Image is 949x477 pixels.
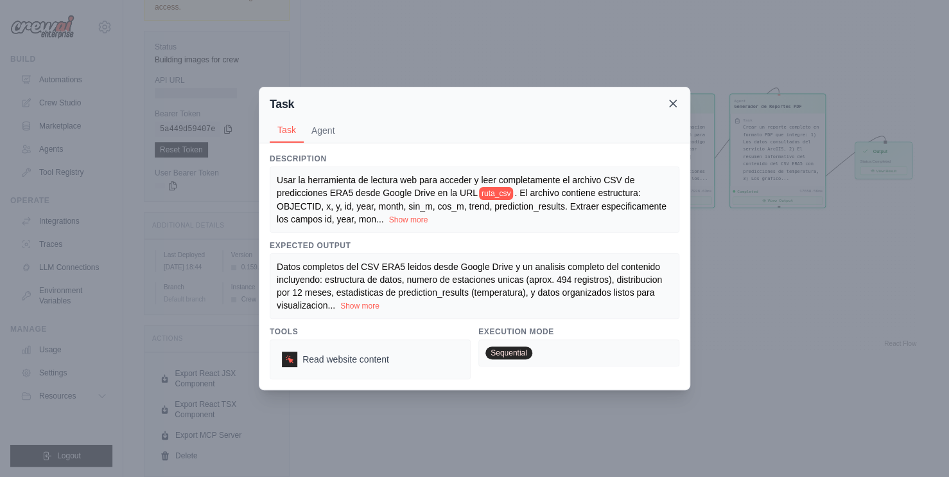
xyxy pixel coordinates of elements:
[277,188,666,224] span: . El archivo contiene estructura: OBJECTID, x, y, id, year, month, sin_m, cos_m, trend, predictio...
[277,260,672,312] div: ...
[885,415,949,477] iframe: Chat Widget
[479,187,513,200] span: ruta_csv
[277,174,672,226] div: ...
[270,327,471,337] h3: Tools
[270,240,679,251] h3: Expected Output
[478,327,679,337] h3: Execution Mode
[270,154,679,164] h3: Description
[277,175,634,198] span: Usar la herramienta de lectura web para acceder y leer completamente el archivo CSV de prediccion...
[885,415,949,477] div: Widget de chat
[277,262,662,310] span: Datos completos del CSV ERA5 leidos desde Google Drive y un analisis completo del contenido inclu...
[304,118,343,143] button: Agent
[485,346,532,359] span: Sequential
[340,301,379,311] button: Show more
[389,215,428,225] button: Show more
